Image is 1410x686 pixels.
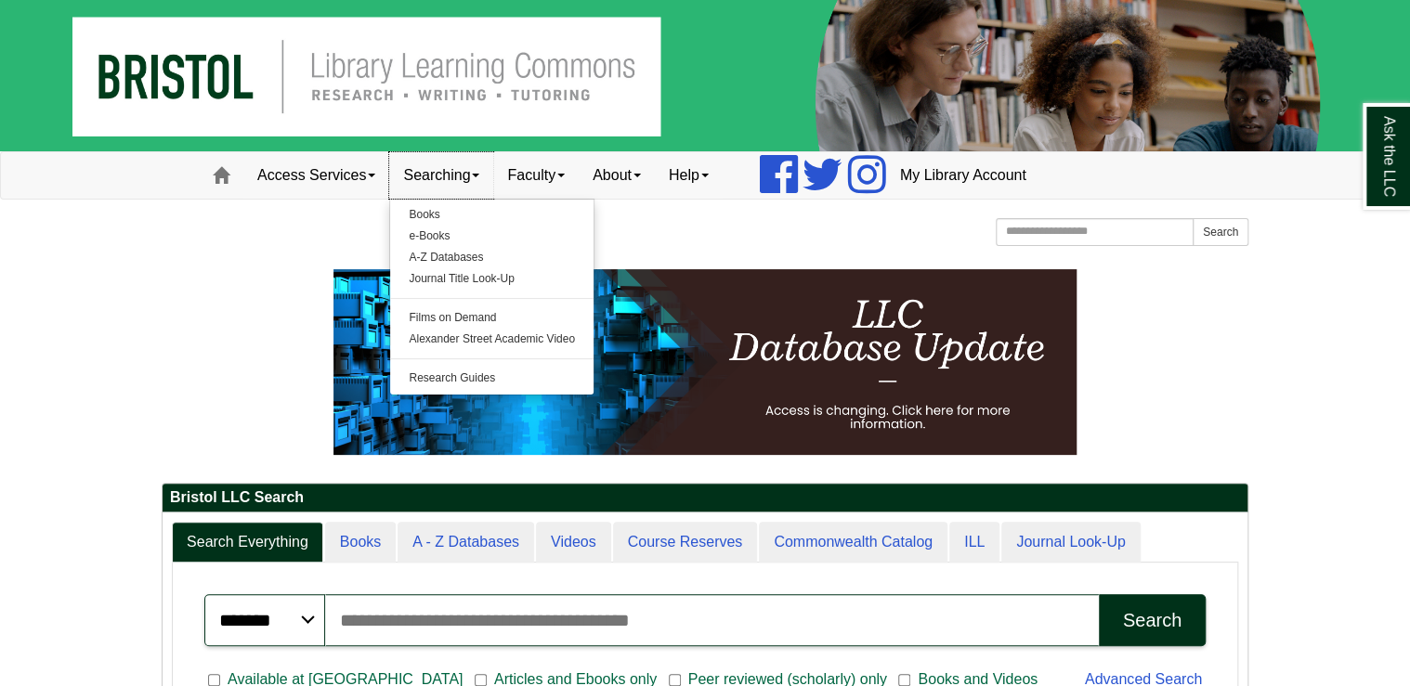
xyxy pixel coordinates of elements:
[1099,594,1206,646] button: Search
[493,152,579,199] a: Faculty
[390,204,594,226] a: Books
[163,484,1247,512] h2: Bristol LLC Search
[579,152,655,199] a: About
[759,522,947,563] a: Commonwealth Catalog
[325,522,396,563] a: Books
[390,226,594,247] a: e-Books
[1123,610,1182,631] div: Search
[1193,218,1248,246] button: Search
[389,152,493,199] a: Searching
[333,269,1077,455] img: HTML tutorial
[655,152,723,199] a: Help
[172,522,323,563] a: Search Everything
[390,329,594,350] a: Alexander Street Academic Video
[613,522,758,563] a: Course Reserves
[536,522,611,563] a: Videos
[1001,522,1140,563] a: Journal Look-Up
[390,307,594,329] a: Films on Demand
[390,268,594,290] a: Journal Title Look-Up
[949,522,999,563] a: ILL
[390,368,594,389] a: Research Guides
[398,522,534,563] a: A - Z Databases
[390,247,594,268] a: A-Z Databases
[243,152,389,199] a: Access Services
[886,152,1040,199] a: My Library Account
